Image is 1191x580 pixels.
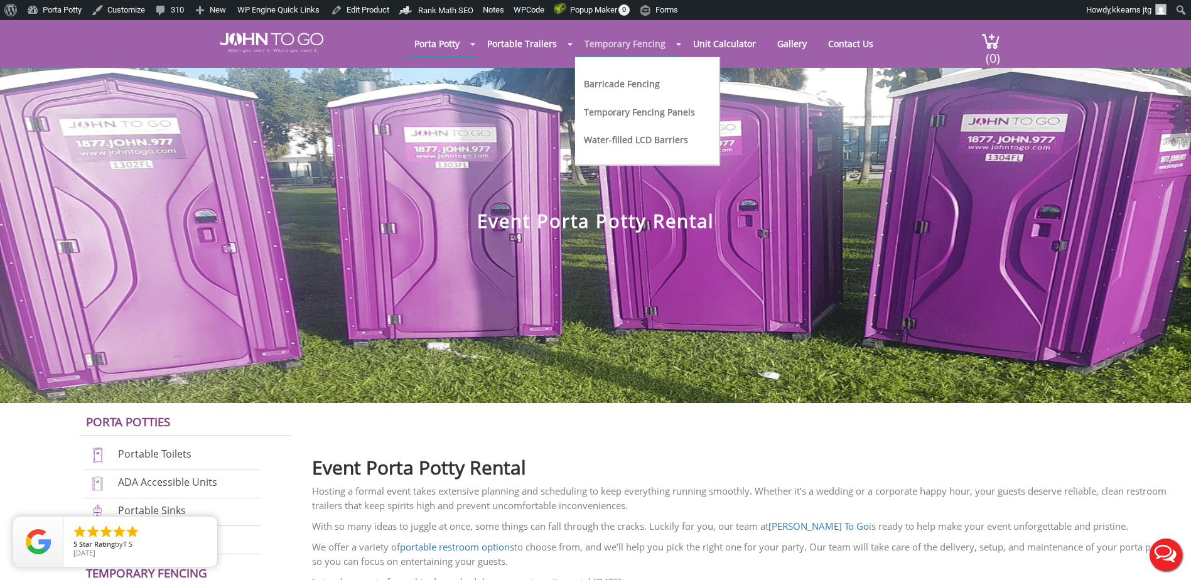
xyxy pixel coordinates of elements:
[768,31,816,56] a: Gallery
[118,503,186,517] a: Portable Sinks
[73,539,77,549] span: 5
[1141,530,1191,580] button: Live Chat
[26,529,51,554] img: Review Rating
[312,451,1172,478] h2: Event Porta Potty Rental
[123,539,132,549] span: T S
[985,40,1000,67] span: (0)
[79,539,115,549] span: Star Rating
[768,520,869,532] a: [PERSON_NAME] To Go
[312,540,1168,567] span: We offer a variety of to choose from, and we’ll help you pick the right one for your party. Our t...
[478,31,566,56] a: Portable Trailers
[118,475,217,489] a: ADA Accessible Units
[684,31,765,56] a: Unit Calculator
[84,503,111,520] img: portable-sinks-new.png
[86,414,170,429] a: Porta Potties
[981,33,1000,50] img: cart a
[575,31,675,56] a: Temporary Fencing
[125,524,140,539] li: 
[73,540,207,549] span: by
[1112,5,1151,14] span: kkearns jtg
[72,524,87,539] li: 
[220,33,323,53] img: JOHN to go
[112,524,127,539] li: 
[84,447,111,464] img: portable-toilets-new.png
[405,31,469,56] a: Porta Potty
[84,475,111,492] img: ADA-units-new.png
[118,447,191,461] a: Portable Toilets
[99,524,114,539] li: 
[400,540,514,553] a: portable restroom options
[73,548,95,557] span: [DATE]
[418,6,473,15] span: Rank Math SEO
[819,31,883,56] a: Contact Us
[618,4,630,16] span: 0
[312,485,1167,512] span: Hosting a formal event takes extensive planning and scheduling to keep everything running smoothl...
[312,520,1128,532] span: With so many ideas to juggle at once, some things can fall through the cracks. Luckily for you, o...
[85,524,100,539] li: 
